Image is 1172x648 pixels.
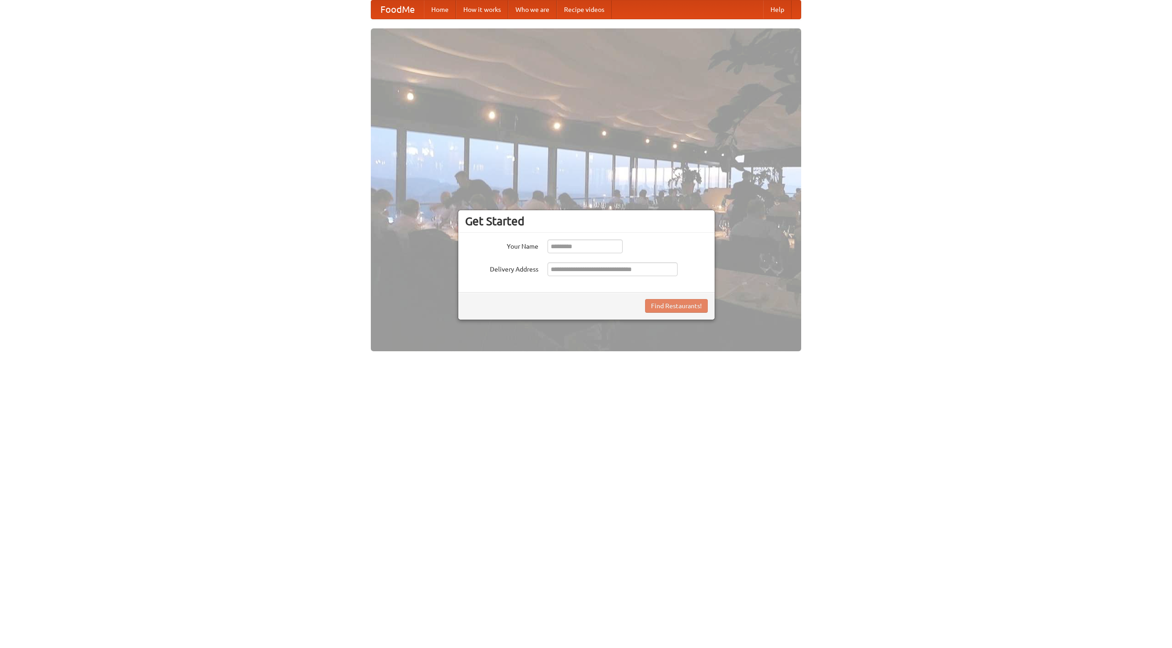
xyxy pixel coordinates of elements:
button: Find Restaurants! [645,299,708,313]
a: Home [424,0,456,19]
a: Recipe videos [557,0,612,19]
label: Your Name [465,240,538,251]
a: Help [763,0,792,19]
a: FoodMe [371,0,424,19]
a: How it works [456,0,508,19]
h3: Get Started [465,214,708,228]
a: Who we are [508,0,557,19]
label: Delivery Address [465,262,538,274]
